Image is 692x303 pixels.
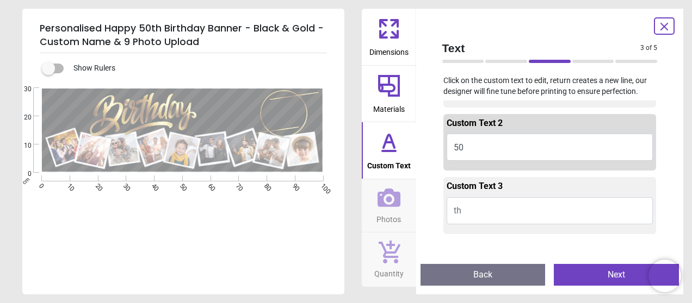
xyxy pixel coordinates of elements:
span: cm [21,176,31,186]
span: Photos [376,209,401,225]
span: Materials [373,99,405,115]
span: 20 [11,113,32,122]
button: Dimensions [362,9,416,65]
button: Next [554,264,679,286]
button: Back [421,264,546,286]
button: th [447,197,653,224]
button: Materials [362,66,416,122]
span: 3 of 5 [640,43,657,53]
button: Custom Text [362,122,416,179]
button: Quantity [362,232,416,287]
p: Click on the custom text to edit, return creates a new line, our designer will fine tune before p... [434,75,666,97]
span: th [454,205,461,216]
span: 10 [11,141,32,150]
button: 50 [447,134,653,161]
iframe: Brevo live chat [648,260,681,292]
span: Custom Text 3 [447,181,503,191]
span: Custom Text [367,155,411,172]
span: Custom Text 2 [447,118,503,128]
span: Quantity [374,263,404,280]
span: 30 [11,85,32,94]
span: 0 [11,169,32,179]
button: Photos [362,179,416,232]
h5: Personalised Happy 50th Birthday Banner - Black & Gold - Custom Name & 9 Photo Upload [40,17,327,53]
span: Dimensions [369,42,409,58]
div: Show Rulers [48,62,344,75]
span: Text [442,40,641,56]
